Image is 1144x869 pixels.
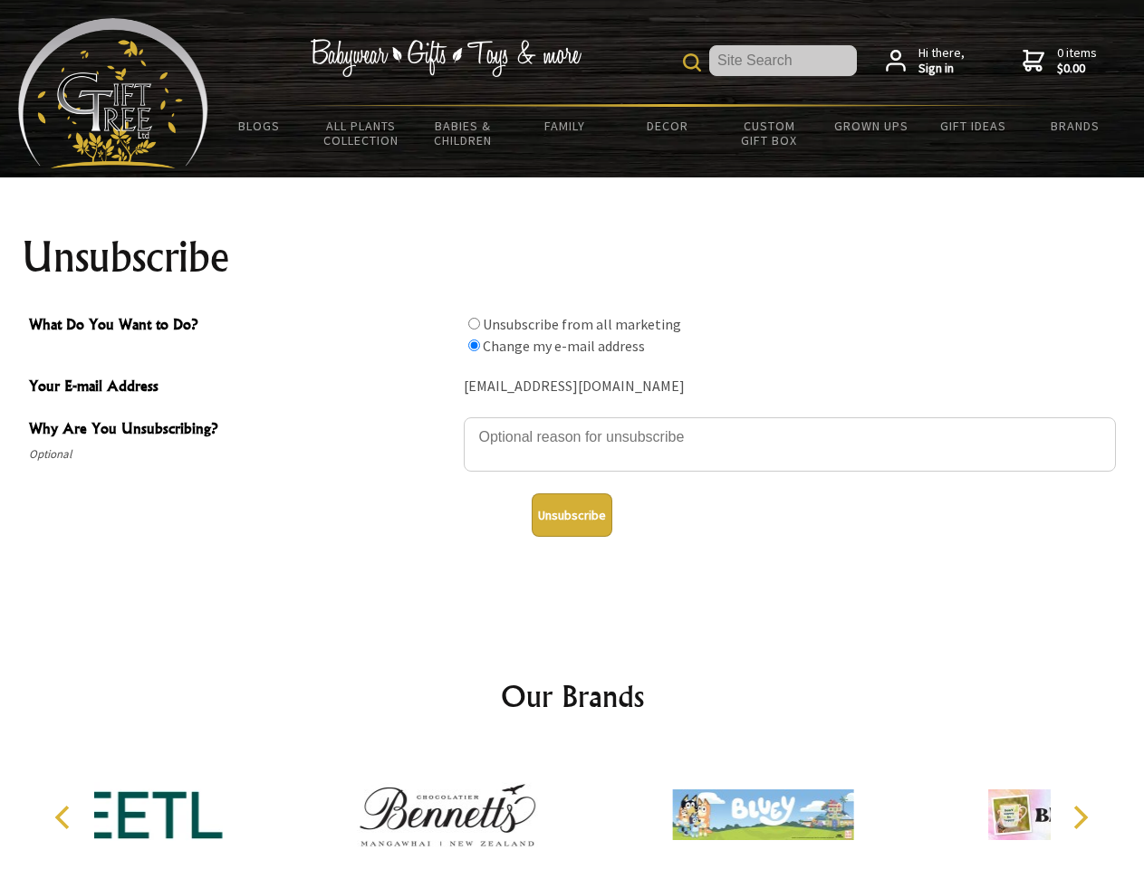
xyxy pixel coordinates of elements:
img: Babywear - Gifts - Toys & more [310,39,582,77]
button: Unsubscribe [532,493,612,537]
a: Gift Ideas [922,107,1024,145]
img: product search [683,53,701,72]
button: Next [1060,797,1100,837]
a: All Plants Collection [311,107,413,159]
input: What Do You Want to Do? [468,318,480,329]
input: Site Search [709,45,857,76]
a: Brands [1024,107,1127,145]
a: 0 items$0.00 [1023,45,1097,77]
h2: Our Brands [36,674,1109,718]
label: Change my e-mail address [483,337,645,355]
textarea: Why Are You Unsubscribing? [464,417,1116,472]
img: Babyware - Gifts - Toys and more... [18,18,208,168]
span: What Do You Want to Do? [29,313,455,339]
strong: Sign in [918,61,965,77]
button: Previous [45,797,85,837]
div: [EMAIL_ADDRESS][DOMAIN_NAME] [464,373,1116,401]
label: Unsubscribe from all marketing [483,315,681,333]
span: Your E-mail Address [29,375,455,401]
a: Family [514,107,617,145]
a: Custom Gift Box [718,107,821,159]
a: Grown Ups [820,107,922,145]
input: What Do You Want to Do? [468,339,480,351]
h1: Unsubscribe [22,235,1123,279]
span: Why Are You Unsubscribing? [29,417,455,444]
span: 0 items [1057,44,1097,77]
span: Hi there, [918,45,965,77]
a: Decor [616,107,718,145]
span: Optional [29,444,455,465]
a: Babies & Children [412,107,514,159]
strong: $0.00 [1057,61,1097,77]
a: BLOGS [208,107,311,145]
a: Hi there,Sign in [886,45,965,77]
